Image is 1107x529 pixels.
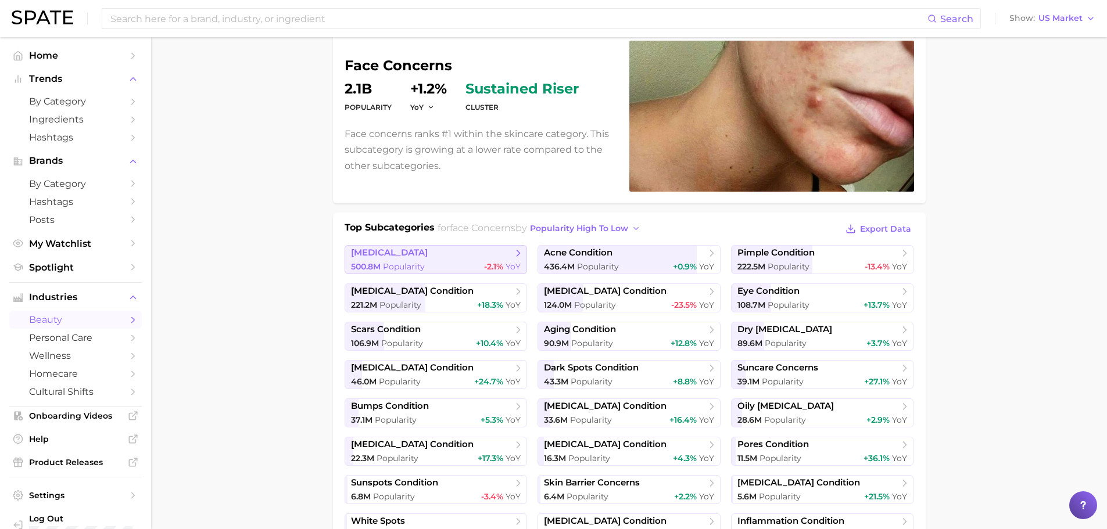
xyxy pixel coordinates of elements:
[410,82,447,96] dd: +1.2%
[9,454,142,471] a: Product Releases
[673,453,697,463] span: +4.3%
[570,415,612,425] span: Popularity
[544,401,667,412] span: [MEDICAL_DATA] condition
[29,156,122,166] span: Brands
[544,300,572,310] span: 124.0m
[9,152,142,170] button: Brands
[538,475,721,504] a: skin barrier concerns6.4m Popularity+2.2% YoY
[699,415,714,425] span: YoY
[351,453,374,463] span: 22.3m
[29,132,122,143] span: Hashtags
[892,338,907,348] span: YoY
[345,221,435,238] h1: Top Subcategories
[731,245,914,274] a: pimple condition222.5m Popularity-13.4% YoY
[737,362,818,373] span: suncare concerns
[538,360,721,389] a: dark spots condition43.3m Popularity+8.8% YoY
[544,286,667,297] span: [MEDICAL_DATA] condition
[9,430,142,448] a: Help
[481,491,503,502] span: -3.4%
[351,401,429,412] span: bumps condition
[9,383,142,401] a: cultural shifts
[506,415,521,425] span: YoY
[375,415,417,425] span: Popularity
[9,258,142,276] a: Spotlight
[544,477,640,488] span: skin barrier concerns
[1009,15,1035,21] span: Show
[9,487,142,504] a: Settings
[109,9,927,28] input: Search here for a brand, industry, or ingredient
[345,475,528,504] a: sunspots condition6.8m Popularity-3.4% YoY
[381,338,423,348] span: Popularity
[351,491,371,502] span: 6.8m
[544,516,667,527] span: [MEDICAL_DATA] condition
[699,376,714,387] span: YoY
[410,102,424,112] span: YoY
[9,407,142,424] a: Onboarding Videos
[571,376,612,387] span: Popularity
[351,477,438,488] span: sunspots condition
[29,196,122,207] span: Hashtags
[737,261,765,272] span: 222.5m
[351,286,474,297] span: [MEDICAL_DATA] condition
[351,324,421,335] span: scars condition
[351,362,474,373] span: [MEDICAL_DATA] condition
[9,128,142,146] a: Hashtags
[345,437,528,466] a: [MEDICAL_DATA] condition22.3m Popularity+17.3% YoY
[737,286,800,297] span: eye condition
[29,386,122,397] span: cultural shifts
[940,13,973,24] span: Search
[699,300,714,310] span: YoY
[864,491,890,502] span: +21.5%
[759,491,801,502] span: Popularity
[864,453,890,463] span: +36.1%
[731,360,914,389] a: suncare concerns39.1m Popularity+27.1% YoY
[29,332,122,343] span: personal care
[568,453,610,463] span: Popularity
[29,314,122,325] span: beauty
[383,261,425,272] span: Popularity
[9,92,142,110] a: by Category
[351,261,381,272] span: 500.8m
[544,247,612,258] span: acne condition
[506,300,521,310] span: YoY
[9,289,142,306] button: Industries
[731,283,914,312] a: eye condition108.7m Popularity+13.7% YoY
[29,74,122,84] span: Trends
[379,300,421,310] span: Popularity
[506,338,521,348] span: YoY
[410,102,435,112] button: YoY
[29,292,122,303] span: Industries
[671,300,697,310] span: -23.5%
[737,439,809,450] span: pores condition
[765,338,807,348] span: Popularity
[892,453,907,463] span: YoY
[506,453,521,463] span: YoY
[673,376,697,387] span: +8.8%
[699,261,714,272] span: YoY
[438,222,644,233] span: for by
[737,453,757,463] span: 11.5m
[731,322,914,351] a: dry [MEDICAL_DATA]89.6m Popularity+3.7% YoY
[1006,11,1098,26] button: ShowUS Market
[450,222,515,233] span: face concerns
[737,338,762,348] span: 89.6m
[29,114,122,125] span: Ingredients
[731,437,914,466] a: pores condition11.5m Popularity+36.1% YoY
[351,415,372,425] span: 37.1m
[699,453,714,463] span: YoY
[567,491,608,502] span: Popularity
[892,491,907,502] span: YoY
[29,214,122,225] span: Posts
[843,221,913,237] button: Export Data
[484,261,503,272] span: -2.1%
[737,491,757,502] span: 5.6m
[860,224,911,234] span: Export Data
[29,457,122,467] span: Product Releases
[674,491,697,502] span: +2.2%
[768,261,809,272] span: Popularity
[530,224,628,233] span: popularity high to low
[465,82,579,96] span: sustained riser
[544,338,569,348] span: 90.9m
[737,247,815,258] span: pimple condition
[345,322,528,351] a: scars condition106.9m Popularity+10.4% YoY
